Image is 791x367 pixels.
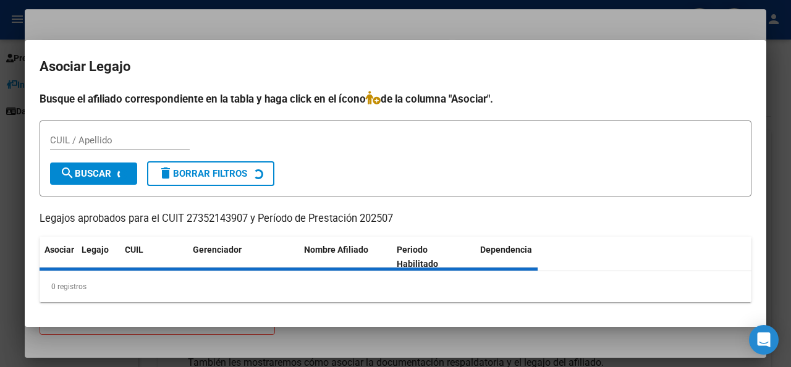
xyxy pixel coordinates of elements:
[82,245,109,255] span: Legajo
[40,237,77,277] datatable-header-cell: Asociar
[40,271,751,302] div: 0 registros
[125,245,143,255] span: CUIL
[299,237,392,277] datatable-header-cell: Nombre Afiliado
[475,237,568,277] datatable-header-cell: Dependencia
[158,166,173,180] mat-icon: delete
[749,325,779,355] div: Open Intercom Messenger
[304,245,368,255] span: Nombre Afiliado
[40,211,751,227] p: Legajos aprobados para el CUIT 27352143907 y Período de Prestación 202507
[397,245,438,269] span: Periodo Habilitado
[40,55,751,78] h2: Asociar Legajo
[188,237,299,277] datatable-header-cell: Gerenciador
[40,91,751,107] h4: Busque el afiliado correspondiente en la tabla y haga click en el ícono de la columna "Asociar".
[193,245,242,255] span: Gerenciador
[120,237,188,277] datatable-header-cell: CUIL
[44,245,74,255] span: Asociar
[60,166,75,180] mat-icon: search
[158,168,247,179] span: Borrar Filtros
[50,162,137,185] button: Buscar
[77,237,120,277] datatable-header-cell: Legajo
[60,168,111,179] span: Buscar
[147,161,274,186] button: Borrar Filtros
[480,245,532,255] span: Dependencia
[392,237,475,277] datatable-header-cell: Periodo Habilitado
